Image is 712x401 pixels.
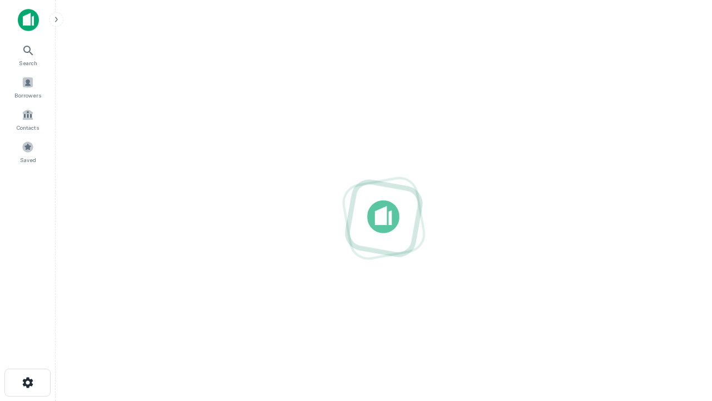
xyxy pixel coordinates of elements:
[3,104,52,134] a: Contacts
[14,91,41,100] span: Borrowers
[17,123,39,132] span: Contacts
[20,155,36,164] span: Saved
[18,9,39,31] img: capitalize-icon.png
[3,40,52,70] a: Search
[19,58,37,67] span: Search
[3,72,52,102] a: Borrowers
[656,312,712,365] iframe: Chat Widget
[3,136,52,167] a: Saved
